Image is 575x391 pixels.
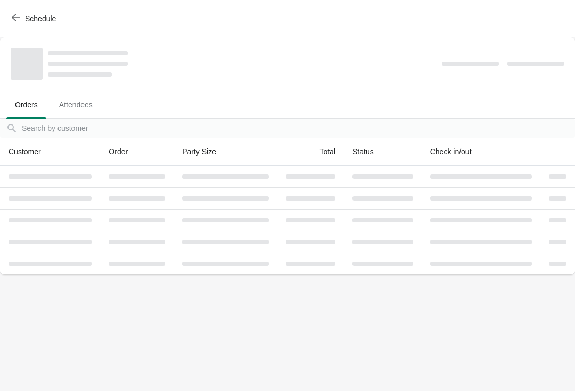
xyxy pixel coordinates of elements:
[277,138,344,166] th: Total
[25,14,56,23] span: Schedule
[6,95,46,114] span: Orders
[51,95,101,114] span: Attendees
[100,138,174,166] th: Order
[344,138,422,166] th: Status
[174,138,277,166] th: Party Size
[5,9,64,28] button: Schedule
[422,138,540,166] th: Check in/out
[21,119,575,138] input: Search by customer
